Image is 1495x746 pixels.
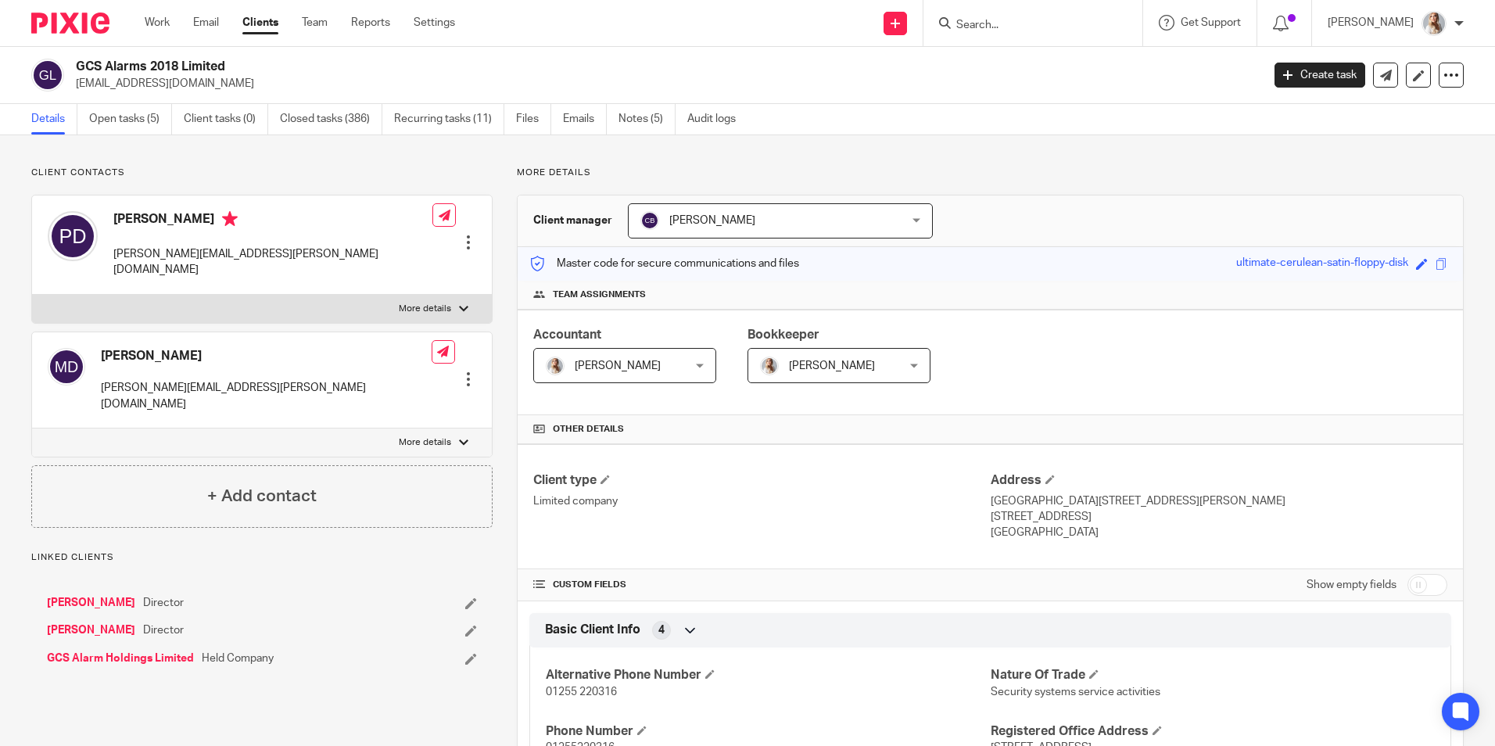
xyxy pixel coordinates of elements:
[394,104,504,134] a: Recurring tasks (11)
[222,211,238,227] i: Primary
[747,328,819,341] span: Bookkeeper
[193,15,219,30] a: Email
[545,622,640,638] span: Basic Client Info
[76,59,1016,75] h2: GCS Alarms 2018 Limited
[575,360,661,371] span: [PERSON_NAME]
[991,493,1447,509] p: [GEOGRAPHIC_DATA][STREET_ADDRESS][PERSON_NAME]
[184,104,268,134] a: Client tasks (0)
[31,551,493,564] p: Linked clients
[517,167,1464,179] p: More details
[89,104,172,134] a: Open tasks (5)
[47,651,194,666] a: GCS Alarm Holdings Limited
[553,423,624,436] span: Other details
[351,15,390,30] a: Reports
[789,360,875,371] span: [PERSON_NAME]
[640,211,659,230] img: svg%3E
[48,348,85,386] img: svg%3E
[302,15,328,30] a: Team
[529,256,799,271] p: Master code for secure communications and files
[76,76,1251,91] p: [EMAIL_ADDRESS][DOMAIN_NAME]
[414,15,455,30] a: Settings
[47,622,135,638] a: [PERSON_NAME]
[563,104,607,134] a: Emails
[31,167,493,179] p: Client contacts
[546,687,617,698] span: 01255 220316
[669,215,755,226] span: [PERSON_NAME]
[202,651,274,666] span: Held Company
[113,246,432,278] p: [PERSON_NAME][EMAIL_ADDRESS][PERSON_NAME][DOMAIN_NAME]
[991,525,1447,540] p: [GEOGRAPHIC_DATA]
[546,723,990,740] h4: Phone Number
[533,328,601,341] span: Accountant
[47,595,135,611] a: [PERSON_NAME]
[546,357,565,375] img: IMG_9968.jpg
[1422,11,1447,36] img: IMG_9968.jpg
[760,357,779,375] img: IMG_9968.jpg
[113,211,432,231] h4: [PERSON_NAME]
[687,104,747,134] a: Audit logs
[991,723,1435,740] h4: Registered Office Address
[618,104,676,134] a: Notes (5)
[399,303,451,315] p: More details
[280,104,382,134] a: Closed tasks (386)
[553,289,646,301] span: Team assignments
[991,472,1447,489] h4: Address
[533,579,990,591] h4: CUSTOM FIELDS
[991,509,1447,525] p: [STREET_ADDRESS]
[533,472,990,489] h4: Client type
[955,19,1095,33] input: Search
[143,595,184,611] span: Director
[533,493,990,509] p: Limited company
[1328,15,1414,30] p: [PERSON_NAME]
[101,380,432,412] p: [PERSON_NAME][EMAIL_ADDRESS][PERSON_NAME][DOMAIN_NAME]
[31,59,64,91] img: svg%3E
[658,622,665,638] span: 4
[1275,63,1365,88] a: Create task
[1307,577,1396,593] label: Show empty fields
[991,667,1435,683] h4: Nature Of Trade
[399,436,451,449] p: More details
[31,13,109,34] img: Pixie
[143,622,184,638] span: Director
[207,484,317,508] h4: + Add contact
[516,104,551,134] a: Files
[242,15,278,30] a: Clients
[991,687,1160,698] span: Security systems service activities
[1236,255,1408,273] div: ultimate-cerulean-satin-floppy-disk
[101,348,432,364] h4: [PERSON_NAME]
[31,104,77,134] a: Details
[48,211,98,261] img: svg%3E
[145,15,170,30] a: Work
[533,213,612,228] h3: Client manager
[1181,17,1241,28] span: Get Support
[546,667,990,683] h4: Alternative Phone Number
